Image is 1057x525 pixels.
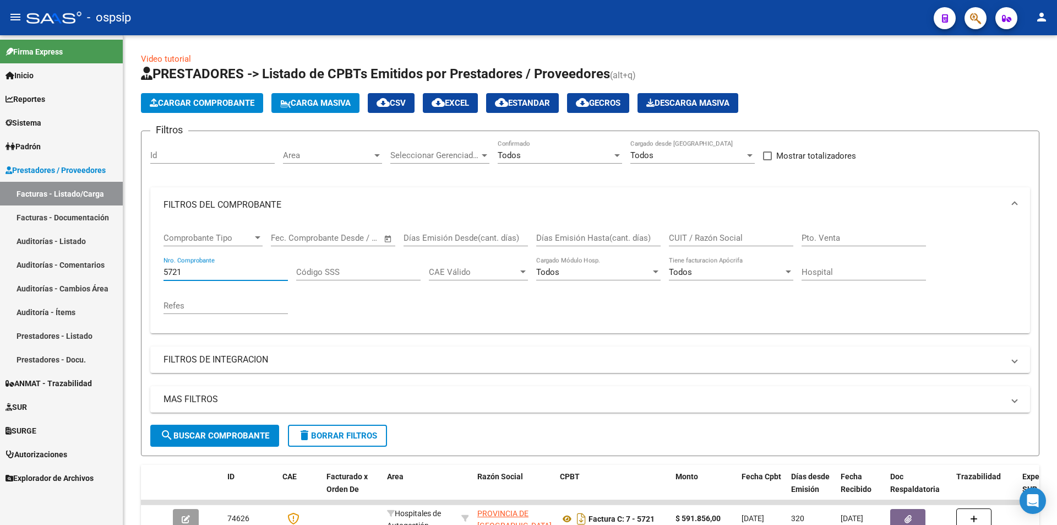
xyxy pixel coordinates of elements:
[473,465,555,513] datatable-header-cell: Razón Social
[150,223,1030,333] div: FILTROS DEL COMPROBANTE
[382,232,395,245] button: Open calendar
[638,93,738,113] app-download-masive: Descarga masiva de comprobantes (adjuntos)
[498,150,521,160] span: Todos
[737,465,787,513] datatable-header-cell: Fecha Cpbt
[6,164,106,176] span: Prestadores / Proveedores
[390,150,480,160] span: Seleccionar Gerenciador
[486,93,559,113] button: Estandar
[1035,10,1048,24] mat-icon: person
[6,401,27,413] span: SUR
[432,98,469,108] span: EXCEL
[576,98,620,108] span: Gecros
[223,465,278,513] datatable-header-cell: ID
[646,98,729,108] span: Descarga Masiva
[150,98,254,108] span: Cargar Comprobante
[6,69,34,82] span: Inicio
[675,472,698,481] span: Monto
[6,377,92,389] span: ANMAT - Trazabilidad
[776,149,856,163] span: Mostrar totalizadores
[841,514,863,523] span: [DATE]
[6,425,36,437] span: SURGE
[150,386,1030,413] mat-expansion-panel-header: MAS FILTROS
[576,96,589,109] mat-icon: cloud_download
[6,448,67,461] span: Autorizaciones
[164,354,1004,366] mat-panel-title: FILTROS DE INTEGRACION
[325,233,379,243] input: Fecha fin
[890,472,940,494] span: Doc Respaldatoria
[271,233,315,243] input: Fecha inicio
[227,472,235,481] span: ID
[160,431,269,441] span: Buscar Comprobante
[141,54,191,64] a: Video tutorial
[1020,488,1046,514] div: Open Intercom Messenger
[387,472,404,481] span: Area
[150,122,188,138] h3: Filtros
[555,465,671,513] datatable-header-cell: CPBT
[368,93,415,113] button: CSV
[150,347,1030,373] mat-expansion-panel-header: FILTROS DE INTEGRACION
[282,472,297,481] span: CAE
[432,96,445,109] mat-icon: cloud_download
[288,425,387,447] button: Borrar Filtros
[742,514,764,523] span: [DATE]
[610,70,636,80] span: (alt+q)
[141,66,610,82] span: PRESTADORES -> Listado de CPBTs Emitidos por Prestadores / Proveedores
[536,267,559,277] span: Todos
[280,98,351,108] span: Carga Masiva
[298,429,311,442] mat-icon: delete
[638,93,738,113] button: Descarga Masiva
[791,472,830,494] span: Días desde Emisión
[164,199,1004,211] mat-panel-title: FILTROS DEL COMPROBANTE
[675,514,721,523] strong: $ 591.856,00
[787,465,836,513] datatable-header-cell: Días desde Emisión
[164,393,1004,405] mat-panel-title: MAS FILTROS
[150,425,279,447] button: Buscar Comprobante
[841,472,871,494] span: Fecha Recibido
[671,465,737,513] datatable-header-cell: Monto
[160,429,173,442] mat-icon: search
[886,465,952,513] datatable-header-cell: Doc Respaldatoria
[630,150,653,160] span: Todos
[495,98,550,108] span: Estandar
[298,431,377,441] span: Borrar Filtros
[141,93,263,113] button: Cargar Comprobante
[791,514,804,523] span: 320
[283,150,372,160] span: Area
[560,472,580,481] span: CPBT
[956,472,1001,481] span: Trazabilidad
[87,6,131,30] span: - ospsip
[836,465,886,513] datatable-header-cell: Fecha Recibido
[6,472,94,484] span: Explorador de Archivos
[495,96,508,109] mat-icon: cloud_download
[322,465,383,513] datatable-header-cell: Facturado x Orden De
[6,117,41,129] span: Sistema
[383,465,457,513] datatable-header-cell: Area
[9,10,22,24] mat-icon: menu
[589,515,655,523] strong: Factura C: 7 - 5721
[271,93,359,113] button: Carga Masiva
[952,465,1018,513] datatable-header-cell: Trazabilidad
[227,514,249,523] span: 74626
[567,93,629,113] button: Gecros
[377,98,406,108] span: CSV
[278,465,322,513] datatable-header-cell: CAE
[164,233,253,243] span: Comprobante Tipo
[6,93,45,105] span: Reportes
[377,96,390,109] mat-icon: cloud_download
[477,472,523,481] span: Razón Social
[150,187,1030,223] mat-expansion-panel-header: FILTROS DEL COMPROBANTE
[429,267,518,277] span: CAE Válido
[326,472,368,494] span: Facturado x Orden De
[6,140,41,153] span: Padrón
[669,267,692,277] span: Todos
[423,93,478,113] button: EXCEL
[6,46,63,58] span: Firma Express
[742,472,781,481] span: Fecha Cpbt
